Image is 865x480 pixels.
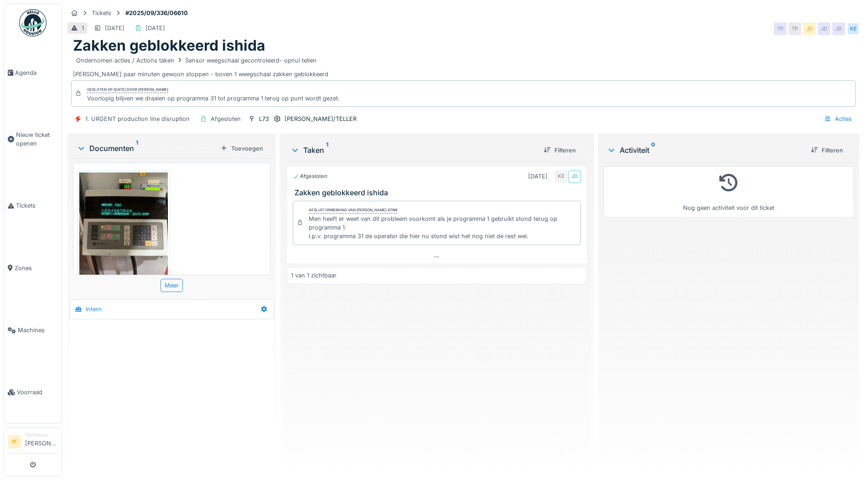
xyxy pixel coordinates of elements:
div: [DATE] [145,24,165,32]
div: Documenten [77,143,217,154]
div: Activiteit [607,145,803,156]
div: JD [568,170,581,183]
sup: 0 [651,145,655,156]
div: Tickets [92,9,111,17]
div: KE [847,22,860,35]
div: Afgesloten [211,115,241,123]
a: Nieuw ticket openen [4,104,62,175]
div: JD [832,22,845,35]
div: TP [788,22,801,35]
sup: 1 [136,143,138,154]
div: Taken [290,145,536,156]
a: Agenda [4,42,62,104]
div: JD [818,22,830,35]
div: 1 [82,24,84,32]
div: [DATE] [528,172,548,181]
div: Men heeft er weet van dit probleem voorkomt als je programma 1 gebruikt stond terug op programma ... [309,214,577,241]
div: Filteren [807,144,847,157]
span: Nieuw ticket openen [16,130,58,148]
div: Afsluit opmerking van [PERSON_NAME] atimi [309,207,397,214]
div: Nog geen activiteit voor dit ticket [609,170,848,213]
img: Badge_color-CXgf-gQk.svg [19,9,47,37]
div: Gesloten op [DATE] door [PERSON_NAME] [87,87,168,93]
div: Toevoegen [217,142,267,155]
strong: #2025/09/336/06610 [122,9,192,17]
div: [PERSON_NAME]/TELLER [285,115,357,123]
div: Filteren [540,144,580,157]
div: L73 [259,115,269,123]
img: g9beo6ztngyss6onu1kxz7xcvm8x [79,172,168,290]
span: Machines [18,326,58,334]
a: Tickets [4,175,62,237]
h1: Zakken geblokkeerd ishida [73,37,265,54]
div: JD [803,22,816,35]
div: Afgesloten [293,172,327,180]
span: Agenda [15,68,58,77]
sup: 1 [326,145,328,156]
h3: Zakken geblokkeerd ishida [295,188,583,197]
div: [PERSON_NAME] paar minuten gewoon stoppen - boven 1 weegschaal zakken geblokkeerd [73,55,854,78]
div: [DATE] [105,24,124,32]
div: Voorlopig blijven we draaien op programma 31 tot programma 1 terug op punt wordt gezet. [87,94,340,103]
span: Voorraad [17,388,58,397]
a: Voorraad [4,361,62,423]
div: Meer [161,279,183,292]
span: Zones [15,264,58,272]
div: TP [774,22,787,35]
div: Intern [86,305,102,313]
div: KE [554,170,567,183]
a: Machines [4,299,62,361]
span: Tickets [16,201,58,210]
div: 1. URGENT production line disruption [85,115,190,123]
div: Technicus [25,432,58,438]
li: IK [8,435,21,449]
a: Zones [4,237,62,299]
div: 1 van 1 zichtbaar [291,271,337,280]
div: Ondernomen acties / Actions taken Sensor weegschaal gecontroleerd- opnul tellen [76,56,316,65]
a: IK Technicus[PERSON_NAME] [8,432,58,454]
div: Acties [820,112,856,125]
li: [PERSON_NAME] [25,432,58,451]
